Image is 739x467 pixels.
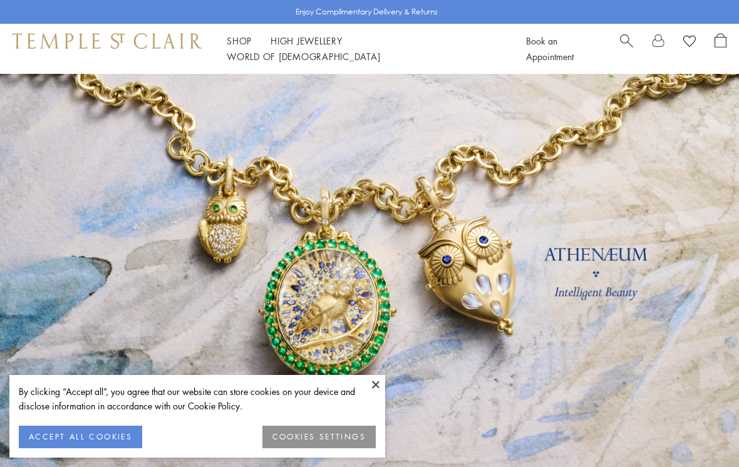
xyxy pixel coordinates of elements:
a: ShopShop [227,34,252,47]
button: COOKIES SETTINGS [262,426,376,448]
button: ACCEPT ALL COOKIES [19,426,142,448]
iframe: Gorgias live chat messenger [676,408,726,454]
a: Open Shopping Bag [715,33,726,64]
nav: Main navigation [227,33,498,64]
p: Enjoy Complimentary Delivery & Returns [296,6,438,18]
a: High JewelleryHigh Jewellery [271,34,343,47]
a: World of [DEMOGRAPHIC_DATA]World of [DEMOGRAPHIC_DATA] [227,50,380,63]
a: Search [620,33,633,64]
a: Book an Appointment [526,34,574,63]
img: Temple St. Clair [13,33,202,48]
div: By clicking “Accept all”, you agree that our website can store cookies on your device and disclos... [19,384,376,413]
a: View Wishlist [683,33,696,52]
